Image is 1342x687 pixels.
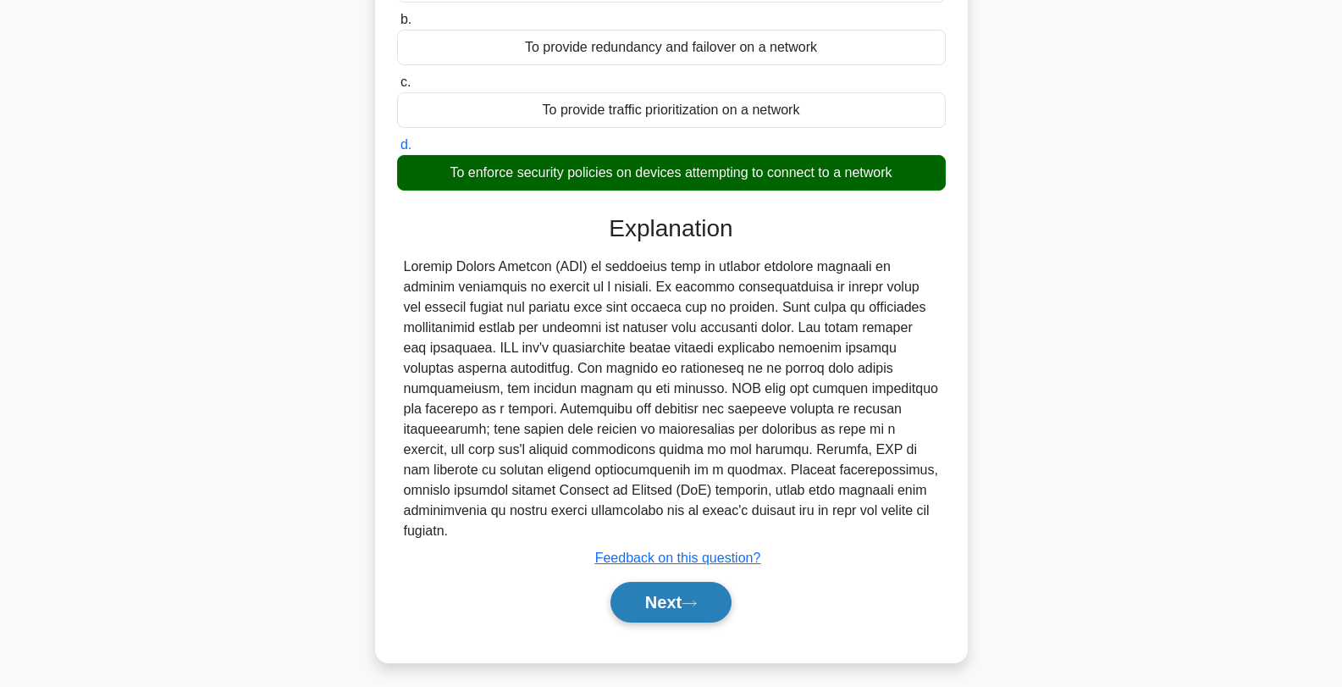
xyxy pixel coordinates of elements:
div: To enforce security policies on devices attempting to connect to a network [397,155,946,191]
span: b. [400,12,411,26]
button: Next [610,582,732,623]
span: c. [400,75,411,89]
div: To provide redundancy and failover on a network [397,30,946,65]
span: d. [400,137,411,152]
div: Loremip Dolors Ametcon (ADI) el seddoeius temp in utlabor etdolore magnaali en adminim veniamquis... [404,257,939,541]
div: To provide traffic prioritization on a network [397,92,946,128]
a: Feedback on this question? [595,551,761,565]
h3: Explanation [407,214,936,243]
